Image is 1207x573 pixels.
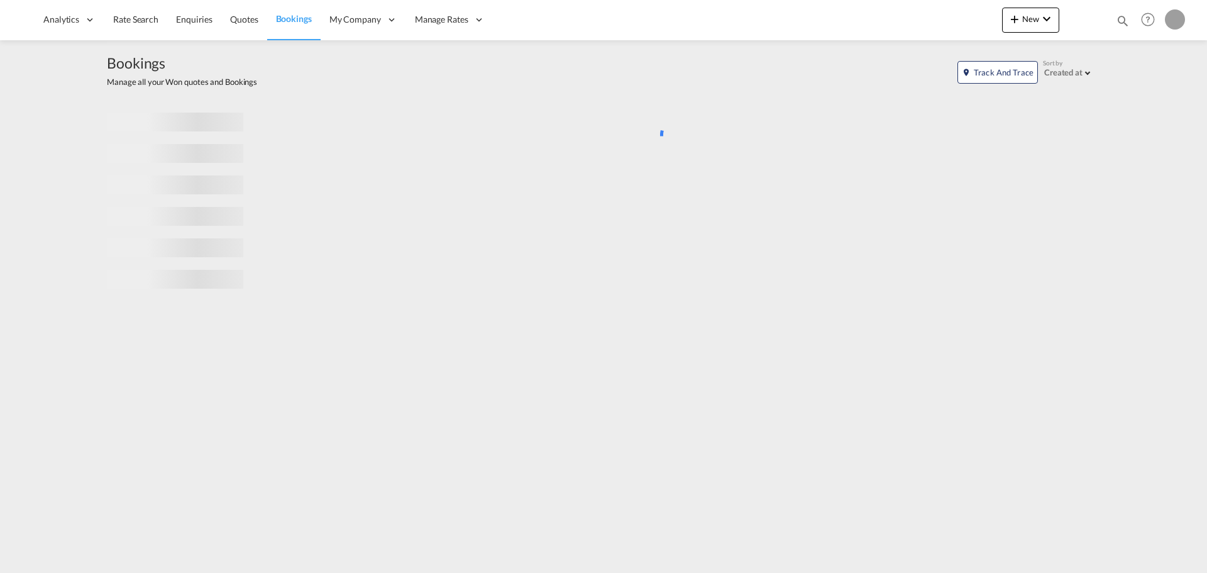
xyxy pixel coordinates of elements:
[1007,14,1054,24] span: New
[1116,14,1130,33] div: icon-magnify
[176,14,212,25] span: Enquiries
[43,13,79,26] span: Analytics
[1002,8,1059,33] button: icon-plus 400-fgNewicon-chevron-down
[329,13,381,26] span: My Company
[1043,58,1062,67] span: Sort by
[1007,11,1022,26] md-icon: icon-plus 400-fg
[230,14,258,25] span: Quotes
[1044,67,1083,77] div: Created at
[107,76,257,87] span: Manage all your Won quotes and Bookings
[962,68,971,77] md-icon: icon-map-marker
[957,61,1038,84] button: icon-map-markerTrack and Trace
[107,53,257,73] span: Bookings
[1137,9,1159,30] span: Help
[1137,9,1165,31] div: Help
[1116,14,1130,28] md-icon: icon-magnify
[113,14,158,25] span: Rate Search
[1039,11,1054,26] md-icon: icon-chevron-down
[276,13,312,24] span: Bookings
[415,13,468,26] span: Manage Rates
